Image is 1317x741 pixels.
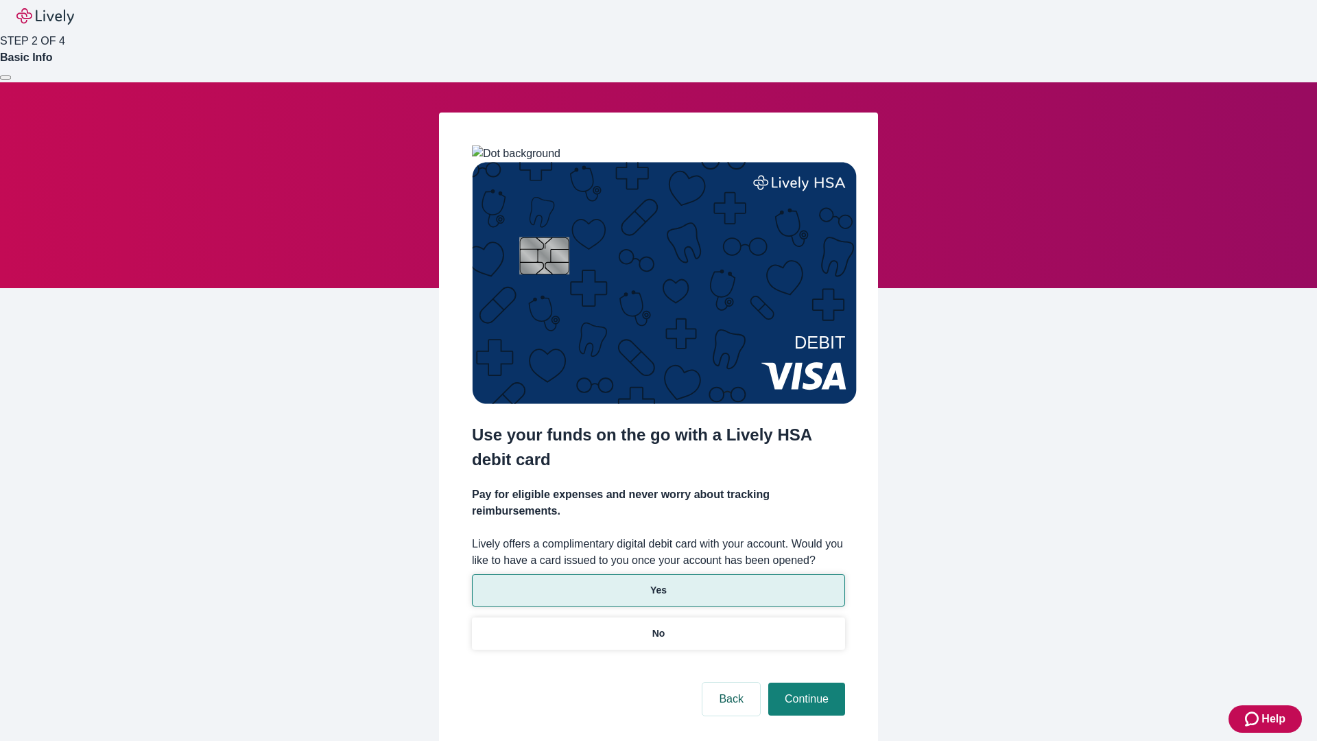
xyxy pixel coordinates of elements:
[1245,711,1261,727] svg: Zendesk support icon
[1229,705,1302,733] button: Zendesk support iconHelp
[472,574,845,607] button: Yes
[16,8,74,25] img: Lively
[472,536,845,569] label: Lively offers a complimentary digital debit card with your account. Would you like to have a card...
[768,683,845,716] button: Continue
[472,145,560,162] img: Dot background
[472,162,857,404] img: Debit card
[1261,711,1285,727] span: Help
[472,486,845,519] h4: Pay for eligible expenses and never worry about tracking reimbursements.
[472,423,845,472] h2: Use your funds on the go with a Lively HSA debit card
[652,626,665,641] p: No
[650,583,667,598] p: Yes
[702,683,760,716] button: Back
[472,617,845,650] button: No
